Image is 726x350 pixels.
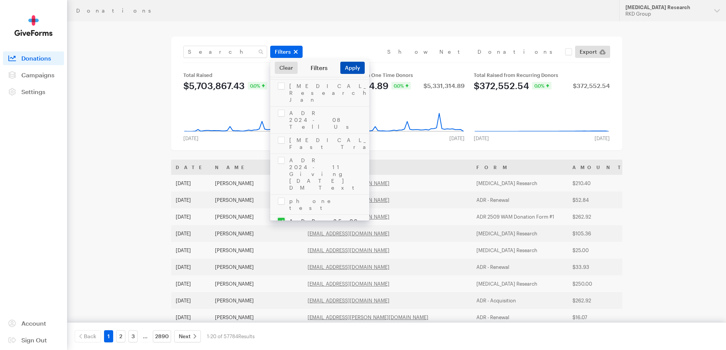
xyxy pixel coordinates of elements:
[568,160,630,175] th: Amount
[171,292,210,309] td: [DATE]
[116,330,125,342] a: 2
[210,208,303,225] td: [PERSON_NAME]
[568,225,630,242] td: $105.36
[270,46,303,58] button: Filters
[625,11,708,17] div: RKD Group
[171,175,210,192] td: [DATE]
[210,160,303,175] th: Name
[568,292,630,309] td: $262.92
[207,330,255,342] div: 1-20 of 57784
[3,68,64,82] a: Campaigns
[21,336,47,344] span: Sign Out
[472,259,568,275] td: ADR - Renewal
[21,88,45,95] span: Settings
[171,192,210,208] td: [DATE]
[210,242,303,259] td: [PERSON_NAME]
[308,314,428,320] a: [EMAIL_ADDRESS][PERSON_NAME][DOMAIN_NAME]
[391,82,411,89] div: 0.0%
[568,275,630,292] td: $250.00
[423,83,465,89] div: $5,331,314.89
[210,175,303,192] td: [PERSON_NAME]
[580,47,597,56] span: Export
[568,242,630,259] td: $25.00
[171,242,210,259] td: [DATE]
[568,192,630,208] td: $52.84
[248,82,267,89] div: 0.0%
[275,47,291,56] span: Filters
[472,275,568,292] td: [MEDICAL_DATA] Research
[573,83,610,89] div: $372,552.54
[472,309,568,326] td: ADR - Renewal
[3,85,64,99] a: Settings
[183,46,267,58] input: Search Name & Email
[21,320,46,327] span: Account
[625,4,708,11] div: [MEDICAL_DATA] Research
[568,175,630,192] td: $210.40
[329,72,465,78] div: Total Raised from One Time Donors
[171,259,210,275] td: [DATE]
[472,175,568,192] td: [MEDICAL_DATA] Research
[179,135,203,141] div: [DATE]
[472,160,568,175] th: Form
[590,135,614,141] div: [DATE]
[308,264,389,270] a: [EMAIL_ADDRESS][DOMAIN_NAME]
[308,247,389,253] a: [EMAIL_ADDRESS][DOMAIN_NAME]
[474,72,610,78] div: Total Raised from Recurring Donors
[472,192,568,208] td: ADR - Renewal
[210,292,303,309] td: [PERSON_NAME]
[308,230,389,237] a: [EMAIL_ADDRESS][DOMAIN_NAME]
[3,333,64,347] a: Sign Out
[21,71,54,78] span: Campaigns
[568,208,630,225] td: $262.92
[179,332,191,341] span: Next
[575,46,610,58] a: Export
[210,309,303,326] td: [PERSON_NAME]
[472,242,568,259] td: [MEDICAL_DATA] Research
[171,208,210,225] td: [DATE]
[183,72,319,78] div: Total Raised
[171,275,210,292] td: [DATE]
[210,192,303,208] td: [PERSON_NAME]
[238,333,255,339] span: Results
[445,135,469,141] div: [DATE]
[474,81,529,90] div: $372,552.54
[472,225,568,242] td: [MEDICAL_DATA] Research
[3,51,64,65] a: Donations
[153,330,171,342] a: 2890
[275,62,298,74] a: Clear
[340,62,365,74] button: Apply
[532,82,551,89] div: 0.0%
[303,160,472,175] th: Email
[298,64,340,72] div: Filters
[210,275,303,292] td: [PERSON_NAME]
[472,292,568,309] td: ADR - Acquisition
[568,259,630,275] td: $33.93
[171,225,210,242] td: [DATE]
[171,160,210,175] th: Date
[21,54,51,62] span: Donations
[183,81,245,90] div: $5,703,867.43
[469,135,494,141] div: [DATE]
[128,330,138,342] a: 3
[308,297,389,304] a: [EMAIL_ADDRESS][DOMAIN_NAME]
[210,259,303,275] td: [PERSON_NAME]
[3,316,64,330] a: Account
[472,208,568,225] td: ADR 2509 WAM Donation Form #1
[568,309,630,326] td: $16.07
[171,309,210,326] td: [DATE]
[210,225,303,242] td: [PERSON_NAME]
[308,281,389,287] a: [EMAIL_ADDRESS][DOMAIN_NAME]
[174,330,201,342] a: Next
[14,15,53,36] img: GiveForms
